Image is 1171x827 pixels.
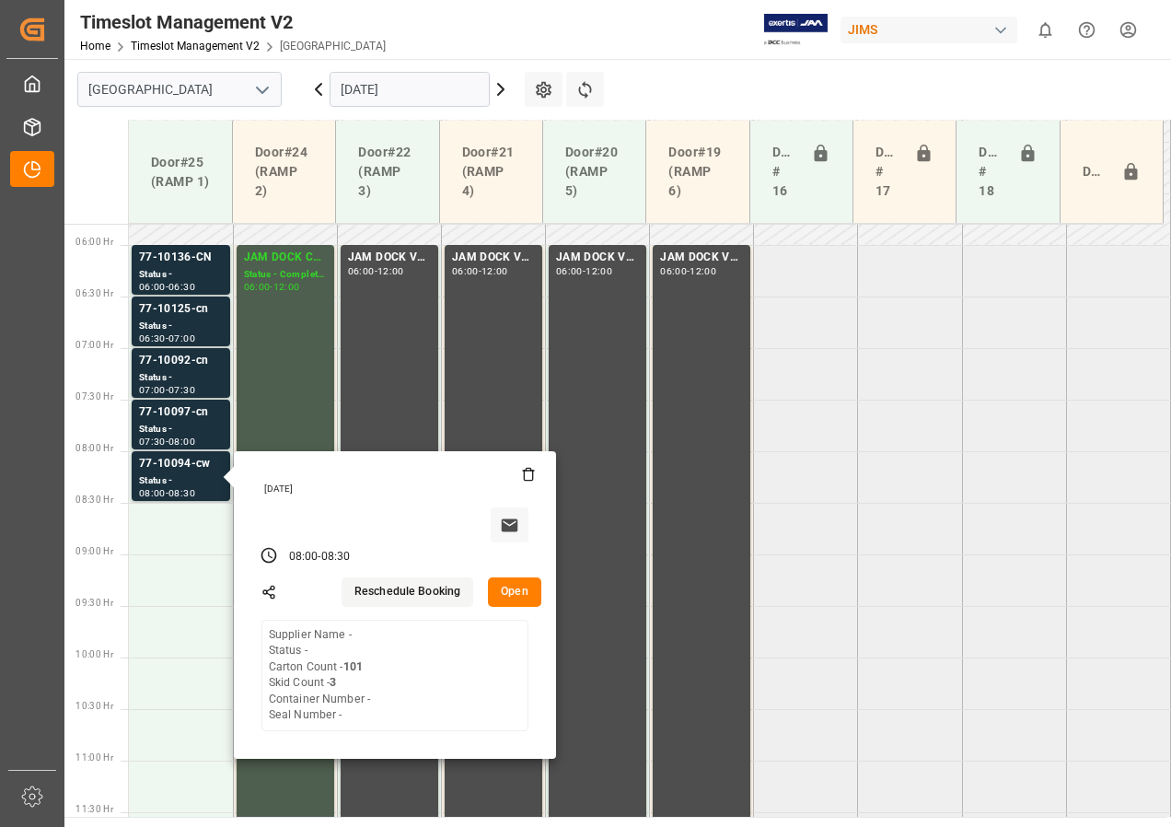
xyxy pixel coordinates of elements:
[139,422,223,437] div: Status -
[269,627,370,724] div: Supplier Name - Status - Carton Count - Skid Count - Container Number - Seal Number -
[139,267,223,283] div: Status -
[556,249,639,267] div: JAM DOCK VOLUME CONTROL
[80,40,110,52] a: Home
[139,489,166,497] div: 08:00
[971,135,1010,208] div: Doors # 18
[166,386,168,394] div: -
[343,660,363,673] b: 101
[375,267,377,275] div: -
[1075,155,1114,190] div: Door#23
[244,283,271,291] div: 06:00
[348,249,431,267] div: JAM DOCK VOLUME CONTROL
[75,391,113,402] span: 07:30 Hr
[168,437,195,446] div: 08:00
[144,146,217,199] div: Door#25 (RAMP 1)
[868,135,907,208] div: Doors # 17
[168,283,195,291] div: 06:30
[75,752,113,763] span: 11:00 Hr
[139,300,223,319] div: 77-10125-cn
[330,72,490,107] input: DD-MM-YYYY
[75,340,113,350] span: 07:00 Hr
[139,403,223,422] div: 77-10097-cn
[75,701,113,711] span: 10:30 Hr
[488,577,541,607] button: Open
[139,334,166,343] div: 06:30
[75,443,113,453] span: 08:00 Hr
[351,135,423,208] div: Door#22 (RAMP 3)
[166,283,168,291] div: -
[585,267,612,275] div: 12:00
[248,135,320,208] div: Door#24 (RAMP 2)
[139,455,223,473] div: 77-10094-cw
[80,8,386,36] div: Timeslot Management V2
[377,267,404,275] div: 12:00
[139,370,223,386] div: Status -
[248,76,275,104] button: open menu
[661,135,734,208] div: Door#19 (RAMP 6)
[168,489,195,497] div: 08:30
[583,267,585,275] div: -
[342,577,473,607] button: Reschedule Booking
[481,267,508,275] div: 12:00
[479,267,481,275] div: -
[244,267,327,283] div: Status - Completed
[168,386,195,394] div: 07:30
[75,495,113,505] span: 08:30 Hr
[318,549,320,565] div: -
[168,334,195,343] div: 07:00
[556,267,583,275] div: 06:00
[452,267,479,275] div: 06:00
[139,473,223,489] div: Status -
[270,283,272,291] div: -
[660,267,687,275] div: 06:00
[75,598,113,608] span: 09:30 Hr
[273,283,300,291] div: 12:00
[558,135,631,208] div: Door#20 (RAMP 5)
[348,267,375,275] div: 06:00
[452,249,535,267] div: JAM DOCK VOLUME CONTROL
[139,249,223,267] div: 77-10136-CN
[139,352,223,370] div: 77-10092-cn
[764,14,828,46] img: Exertis%20JAM%20-%20Email%20Logo.jpg_1722504956.jpg
[77,72,282,107] input: Type to search/select
[139,437,166,446] div: 07:30
[258,483,536,495] div: [DATE]
[166,334,168,343] div: -
[75,804,113,814] span: 11:30 Hr
[690,267,716,275] div: 12:00
[289,549,319,565] div: 08:00
[330,676,336,689] b: 3
[139,386,166,394] div: 07:00
[75,546,113,556] span: 09:00 Hr
[244,249,327,267] div: JAM DOCK CONTROL
[687,267,690,275] div: -
[139,319,223,334] div: Status -
[1066,9,1107,51] button: Help Center
[166,489,168,497] div: -
[75,288,113,298] span: 06:30 Hr
[455,135,528,208] div: Door#21 (RAMP 4)
[75,237,113,247] span: 06:00 Hr
[166,437,168,446] div: -
[765,135,804,208] div: Doors # 16
[321,549,351,565] div: 08:30
[660,249,743,267] div: JAM DOCK VOLUME CONTROL
[841,12,1025,47] button: JIMS
[139,283,166,291] div: 06:00
[75,649,113,659] span: 10:00 Hr
[1025,9,1066,51] button: show 0 new notifications
[841,17,1017,43] div: JIMS
[131,40,260,52] a: Timeslot Management V2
